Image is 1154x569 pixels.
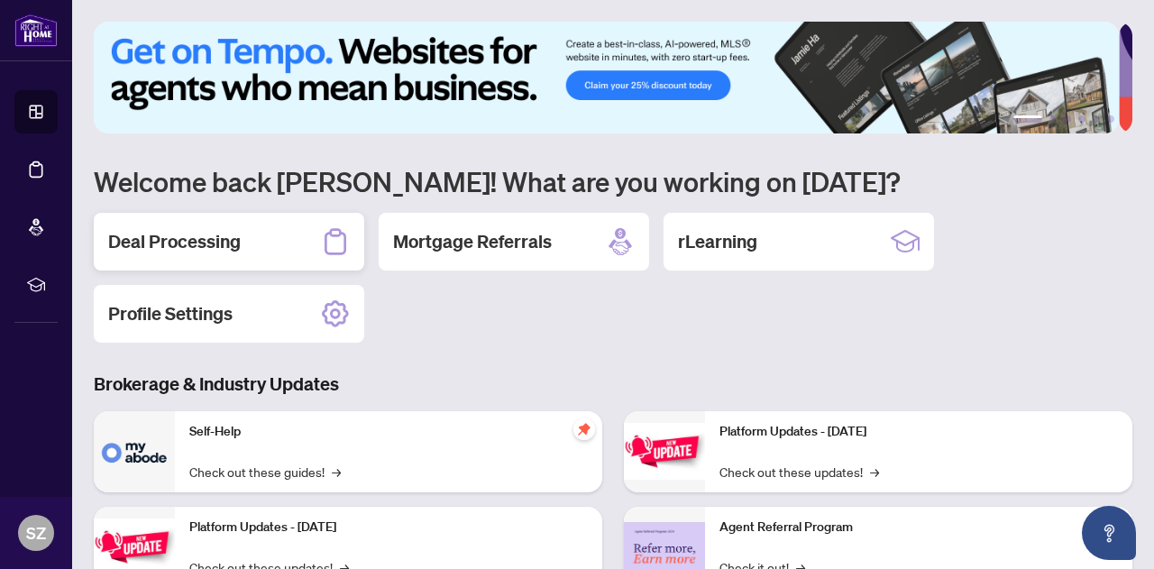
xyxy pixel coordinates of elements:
[26,520,46,546] span: SZ
[14,14,58,47] img: logo
[719,422,1118,442] p: Platform Updates - [DATE]
[94,372,1132,397] h3: Brokerage & Industry Updates
[1093,115,1100,123] button: 5
[108,229,241,254] h2: Deal Processing
[678,229,757,254] h2: rLearning
[189,462,341,482] a: Check out these guides!→
[1078,115,1085,123] button: 4
[94,411,175,492] img: Self-Help
[573,418,595,440] span: pushpin
[624,423,705,480] img: Platform Updates - June 23, 2025
[870,462,879,482] span: →
[393,229,552,254] h2: Mortgage Referrals
[719,518,1118,537] p: Agent Referral Program
[108,301,233,326] h2: Profile Settings
[189,518,588,537] p: Platform Updates - [DATE]
[189,422,588,442] p: Self-Help
[1013,115,1042,123] button: 1
[1049,115,1057,123] button: 2
[332,462,341,482] span: →
[94,22,1119,133] img: Slide 0
[1064,115,1071,123] button: 3
[1082,506,1136,560] button: Open asap
[719,462,879,482] a: Check out these updates!→
[1107,115,1114,123] button: 6
[94,164,1132,198] h1: Welcome back [PERSON_NAME]! What are you working on [DATE]?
